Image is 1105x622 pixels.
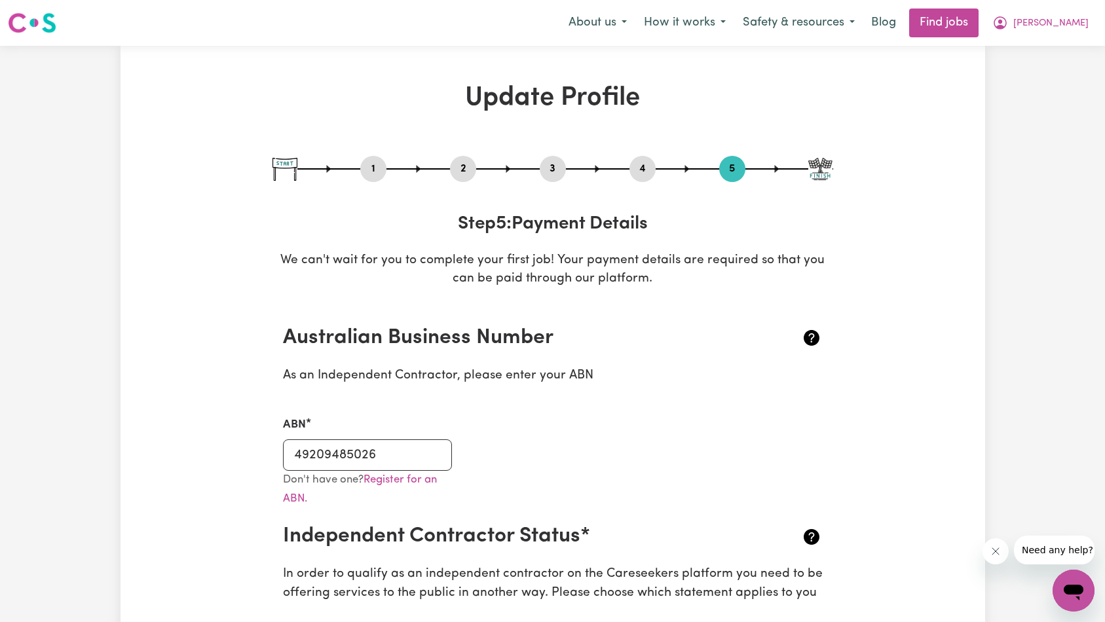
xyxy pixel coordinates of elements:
[283,325,733,350] h2: Australian Business Number
[8,8,56,38] a: Careseekers logo
[719,160,745,177] button: Go to step 5
[560,9,635,37] button: About us
[283,565,823,603] p: In order to qualify as an independent contractor on the Careseekers platform you need to be offer...
[283,474,437,504] a: Register for an ABN.
[629,160,656,177] button: Go to step 4
[283,439,453,471] input: e.g. 51 824 753 556
[734,9,863,37] button: Safety & resources
[283,524,733,549] h2: Independent Contractor Status*
[283,416,306,433] label: ABN
[272,82,833,114] h1: Update Profile
[983,538,1009,564] iframe: Close message
[272,213,833,236] h3: Step 5 : Payment Details
[540,160,566,177] button: Go to step 3
[863,9,904,37] a: Blog
[1013,16,1089,31] span: [PERSON_NAME]
[360,160,386,177] button: Go to step 1
[635,9,734,37] button: How it works
[1053,570,1095,612] iframe: Button to launch messaging window
[984,9,1097,37] button: My Account
[272,251,833,289] p: We can't wait for you to complete your first job! Your payment details are required so that you c...
[909,9,979,37] a: Find jobs
[283,367,823,386] p: As an Independent Contractor, please enter your ABN
[450,160,476,177] button: Go to step 2
[8,11,56,35] img: Careseekers logo
[1014,536,1095,564] iframe: Message from company
[283,474,437,504] small: Don't have one?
